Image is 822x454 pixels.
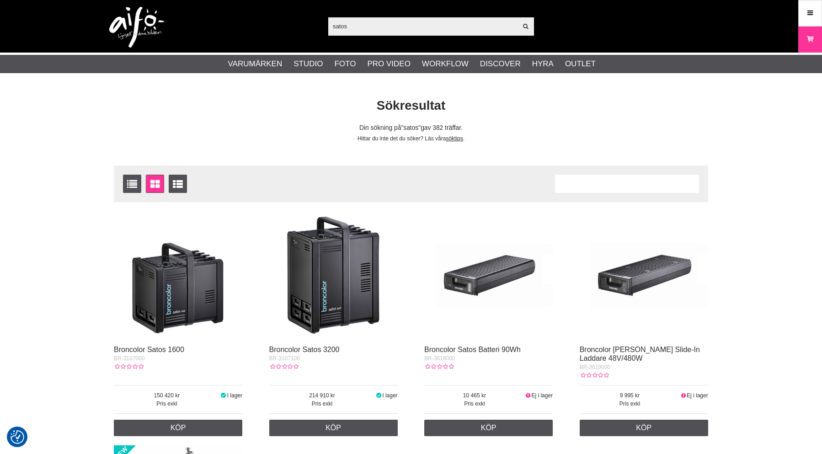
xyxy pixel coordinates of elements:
button: Samtyckesinställningar [11,429,24,445]
div: Kundbetyg: 0 [580,371,609,379]
a: Köp [424,420,553,436]
span: Hittar du inte det du söker? Läs våra [358,135,446,142]
span: 150 420 [114,391,220,400]
a: Köp [580,420,708,436]
a: Discover [480,58,521,70]
span: BR-3618000 [424,355,455,362]
div: Kundbetyg: 0 [269,363,299,371]
input: Sök produkter ... [328,19,517,33]
span: BR-3107000 [114,355,144,362]
span: Ej i lager [687,392,708,399]
a: Studio [294,58,323,70]
a: Köp [114,420,242,436]
a: Listvisning [123,175,141,193]
span: Pris exkl [580,400,680,408]
span: 214 910 [269,391,375,400]
a: Workflow [422,58,469,70]
span: satos [401,124,421,131]
span: BR-3107100 [269,355,300,362]
span: I lager [227,392,242,399]
span: Din sökning på gav 382 träffar. [359,124,463,131]
div: Kundbetyg: 0 [424,363,454,371]
span: Pris exkl [114,400,220,408]
span: Pris exkl [424,400,525,408]
img: Broncolor Satos 3200 [269,211,398,340]
a: Varumärken [228,58,283,70]
a: Köp [269,420,398,436]
span: 9 995 [580,391,680,400]
span: . [463,135,464,142]
i: Ej i lager [525,392,532,399]
a: Foto [334,58,356,70]
img: Revisit consent button [11,430,24,444]
a: Utökad listvisning [169,175,187,193]
span: Pris exkl [269,400,375,408]
img: Broncolor Satos 1600 [114,211,242,340]
span: Ej i lager [531,392,553,399]
span: 10 465 [424,391,525,400]
div: Kundbetyg: 0 [114,363,143,371]
a: Hyra [532,58,554,70]
a: Pro Video [367,58,410,70]
span: I lager [382,392,397,399]
i: I lager [220,392,227,399]
img: Broncolor Satos Slide-In Laddare 48V/480W [580,211,708,340]
h1: Sökresultat [107,97,715,115]
a: Fönstervisning [146,175,164,193]
i: Ej i lager [680,392,687,399]
a: Broncolor Satos 1600 [114,346,184,353]
a: söktips [446,135,463,142]
span: BR-3619000 [580,364,610,370]
a: Broncolor Satos 3200 [269,346,340,353]
a: Broncolor Satos Batteri 90Wh [424,346,521,353]
i: I lager [375,392,382,399]
img: logo.png [109,7,164,48]
img: Broncolor Satos Batteri 90Wh [424,211,553,340]
a: Outlet [565,58,596,70]
a: Broncolor [PERSON_NAME] Slide-In Laddare 48V/480W [580,346,700,362]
